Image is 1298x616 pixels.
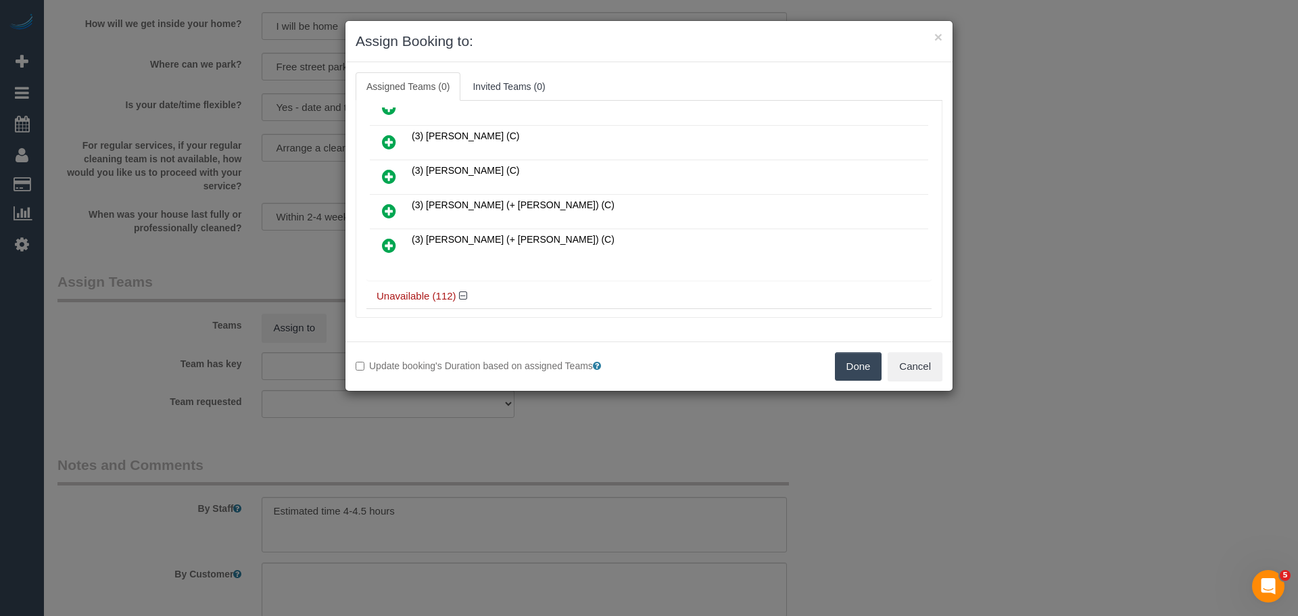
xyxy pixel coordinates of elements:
[356,31,942,51] h3: Assign Booking to:
[412,199,615,210] span: (3) [PERSON_NAME] (+ [PERSON_NAME]) (C)
[462,72,556,101] a: Invited Teams (0)
[412,165,519,176] span: (3) [PERSON_NAME] (C)
[835,352,882,381] button: Done
[356,72,460,101] a: Assigned Teams (0)
[412,131,519,141] span: (3) [PERSON_NAME] (C)
[1252,570,1284,602] iframe: Intercom live chat
[412,234,615,245] span: (3) [PERSON_NAME] (+ [PERSON_NAME]) (C)
[1280,570,1291,581] span: 5
[888,352,942,381] button: Cancel
[356,362,364,371] input: Update booking's Duration based on assigned Teams
[934,30,942,44] button: ×
[356,359,639,373] label: Update booking's Duration based on assigned Teams
[377,291,921,302] h4: Unavailable (112)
